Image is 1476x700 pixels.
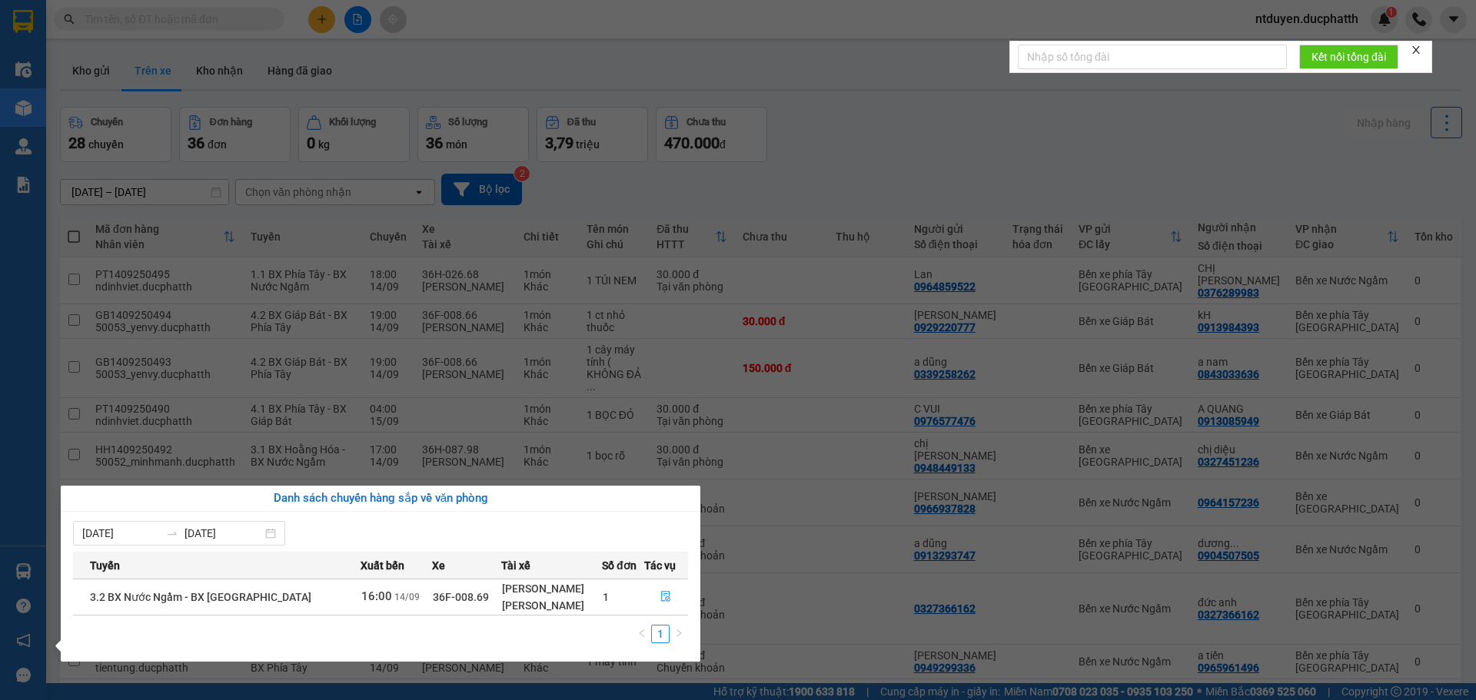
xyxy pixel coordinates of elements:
span: swap-right [166,527,178,539]
span: 3.2 BX Nước Ngầm - BX [GEOGRAPHIC_DATA] [90,591,311,603]
span: Xuất bến [361,557,404,574]
span: right [674,629,683,638]
input: Nhập số tổng đài [1018,45,1287,69]
span: to [166,527,178,539]
span: close [1411,45,1421,55]
span: Xe [432,557,445,574]
span: 16:00 [361,589,392,603]
button: right [670,625,688,643]
span: Tác vụ [644,557,676,574]
span: Tuyến [90,557,120,574]
div: [PERSON_NAME] [502,597,601,614]
button: file-done [645,585,688,609]
li: 1 [651,625,670,643]
span: Số đơn [602,557,637,574]
input: Đến ngày [184,525,262,542]
span: left [637,629,647,638]
span: file-done [660,591,671,603]
a: 1 [652,625,669,642]
li: Next Page [670,625,688,643]
span: 1 [603,591,609,603]
span: Kết nối tổng đài [1311,48,1386,65]
span: 36F-008.69 [433,591,489,603]
div: Danh sách chuyến hàng sắp về văn phòng [73,489,688,508]
button: Kết nối tổng đài [1299,45,1398,69]
li: Previous Page [633,625,651,643]
button: left [633,625,651,643]
span: 14/09 [394,592,420,602]
span: Tài xế [501,557,530,574]
input: Từ ngày [82,525,160,542]
div: [PERSON_NAME] [502,580,601,597]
